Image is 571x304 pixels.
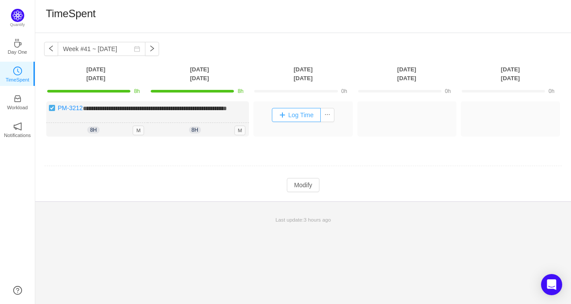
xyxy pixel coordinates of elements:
[445,88,451,94] span: 0h
[48,104,56,111] img: 10738
[7,104,28,111] p: Workload
[13,69,22,78] a: icon: clock-circleTimeSpent
[234,126,246,135] span: M
[44,42,58,56] button: icon: left
[13,125,22,133] a: icon: notificationNotifications
[287,178,319,192] button: Modify
[341,88,347,94] span: 0h
[58,104,83,111] a: PM-3212
[541,274,562,295] div: Open Intercom Messenger
[355,65,459,83] th: [DATE] [DATE]
[459,65,562,83] th: [DATE] [DATE]
[13,122,22,131] i: icon: notification
[133,126,144,135] span: M
[6,76,30,84] p: TimeSpent
[87,126,99,133] span: 8h
[549,88,554,94] span: 0h
[189,126,201,133] span: 8h
[145,42,159,56] button: icon: right
[10,22,25,28] p: Quantify
[237,88,243,94] span: 8h
[13,94,22,103] i: icon: inbox
[13,39,22,48] i: icon: coffee
[275,217,331,222] span: Last update:
[134,46,140,52] i: icon: calendar
[11,9,24,22] img: Quantify
[7,48,27,56] p: Day One
[13,286,22,295] a: icon: question-circle
[4,131,31,139] p: Notifications
[44,65,148,83] th: [DATE] [DATE]
[46,7,96,20] h1: TimeSpent
[304,217,331,222] span: 3 hours ago
[13,67,22,75] i: icon: clock-circle
[13,41,22,50] a: icon: coffeeDay One
[148,65,251,83] th: [DATE] [DATE]
[251,65,355,83] th: [DATE] [DATE]
[320,108,334,122] button: icon: ellipsis
[134,88,140,94] span: 8h
[58,42,145,56] input: Select a week
[272,108,321,122] button: Log Time
[13,97,22,106] a: icon: inboxWorkload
